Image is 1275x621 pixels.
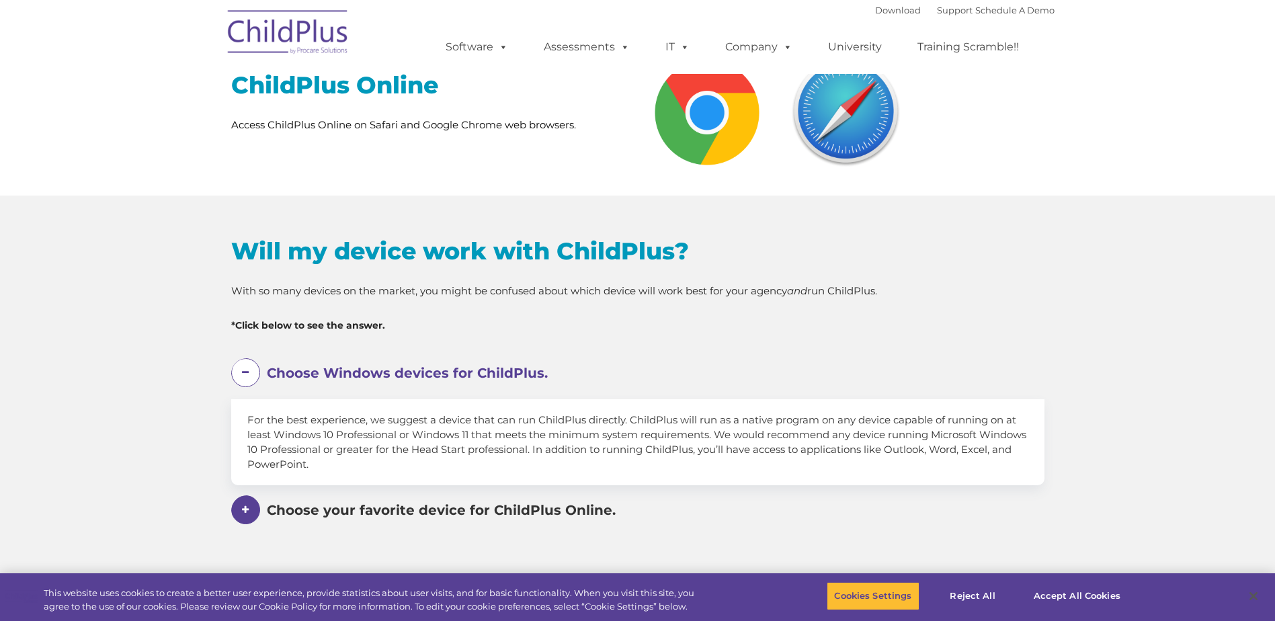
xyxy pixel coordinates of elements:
[931,582,1015,610] button: Reject All
[875,5,921,15] a: Download
[231,118,576,131] span: Access ChildPlus Online on Safari and Google Chrome web browsers.
[432,34,522,60] a: Software
[267,365,548,381] span: Choose Windows devices for ChildPlus.
[1239,581,1268,611] button: Close
[231,236,1044,266] h2: Will my device work with ChildPlus?
[904,34,1032,60] a: Training Scramble!!
[815,34,895,60] a: University
[231,399,1044,485] div: For the best experience, we suggest a device that can run ChildPlus directly. ChildPlus will run ...
[937,5,973,15] a: Support
[231,70,628,100] h2: ChildPlus Online
[652,34,703,60] a: IT
[267,502,616,518] span: Choose your favorite device for ChildPlus Online.
[44,587,701,613] div: This website uses cookies to create a better user experience, provide statistics about user visit...
[827,582,919,610] button: Cookies Settings
[1026,582,1128,610] button: Accept All Cookies
[231,283,1044,299] p: With so many devices on the market, you might be confused about which device will work best for y...
[648,53,767,172] img: Chrome
[975,5,1055,15] a: Schedule A Demo
[530,34,643,60] a: Assessments
[712,34,806,60] a: Company
[231,319,385,331] strong: *Click below to see the answer.
[875,5,1055,15] font: |
[786,53,905,172] img: Safari
[221,1,356,68] img: ChildPlus by Procare Solutions
[787,284,807,297] em: and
